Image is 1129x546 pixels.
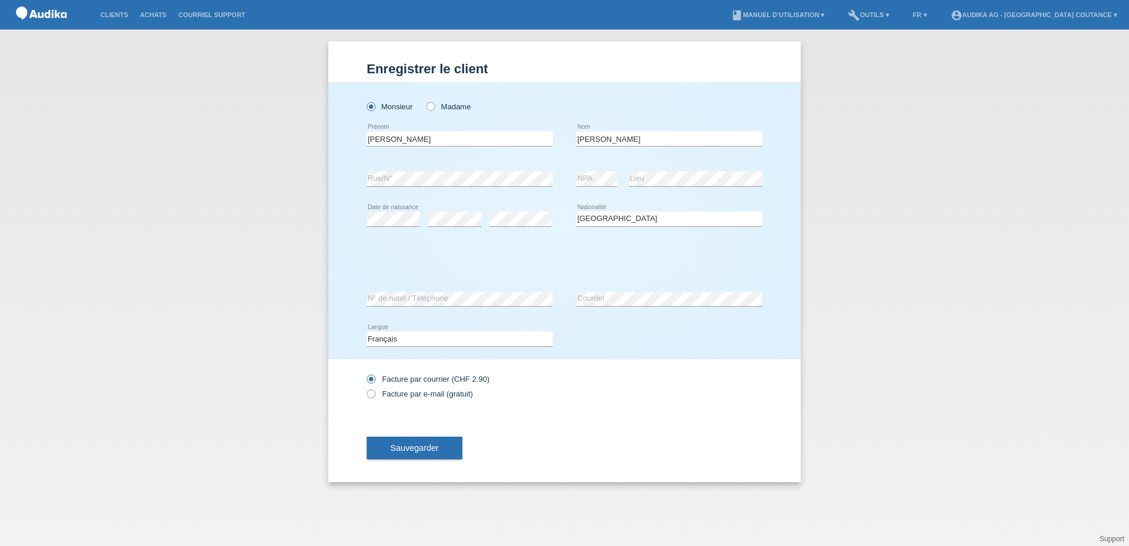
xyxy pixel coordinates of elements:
input: Madame [426,102,434,110]
label: Facture par e-mail (gratuit) [367,389,473,398]
label: Madame [426,102,471,111]
label: Monsieur [367,102,413,111]
input: Monsieur [367,102,374,110]
a: Courriel Support [172,11,251,18]
h1: Enregistrer le client [367,61,762,76]
label: Facture par courrier (CHF 2.90) [367,375,490,383]
span: Sauvegarder [390,443,439,453]
a: Achats [134,11,172,18]
button: Sauvegarder [367,437,462,459]
a: Clients [94,11,134,18]
a: buildOutils ▾ [842,11,895,18]
a: account_circleAudika AG - [GEOGRAPHIC_DATA] Coutance ▾ [945,11,1123,18]
i: build [848,9,860,21]
a: POS — MF Group [12,23,71,32]
a: bookManuel d’utilisation ▾ [725,11,830,18]
input: Facture par courrier (CHF 2.90) [367,375,374,389]
i: book [731,9,743,21]
a: Support [1099,535,1124,543]
a: FR ▾ [907,11,933,18]
input: Facture par e-mail (gratuit) [367,389,374,404]
i: account_circle [951,9,962,21]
